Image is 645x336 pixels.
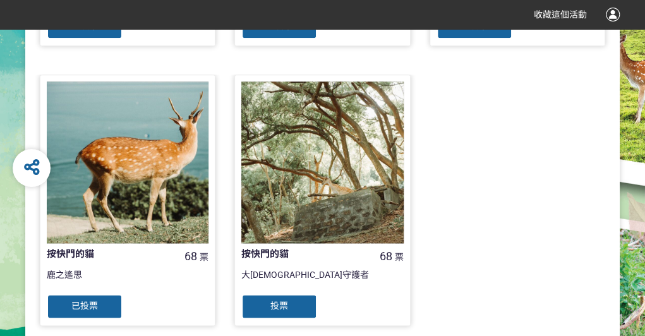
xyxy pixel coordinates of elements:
span: 68 [184,249,197,263]
a: 按快門的貓68票鹿之遙思已投票 [40,75,216,327]
div: 大[DEMOGRAPHIC_DATA]守護者 [241,268,404,294]
a: 按快門的貓68票大[DEMOGRAPHIC_DATA]守護者投票 [234,75,411,327]
div: 鹿之遙思 [47,268,209,294]
span: 已投票 [266,21,292,31]
div: 按快門的貓 [241,247,371,261]
span: 已投票 [71,301,98,311]
div: 按快門的貓 [47,247,176,261]
span: 票 [395,252,404,262]
span: 已投票 [461,21,488,31]
span: 投票 [270,301,288,311]
span: 68 [380,249,392,263]
span: 收藏這個活動 [534,9,587,20]
span: 已投票 [71,21,98,31]
span: 票 [200,252,208,262]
